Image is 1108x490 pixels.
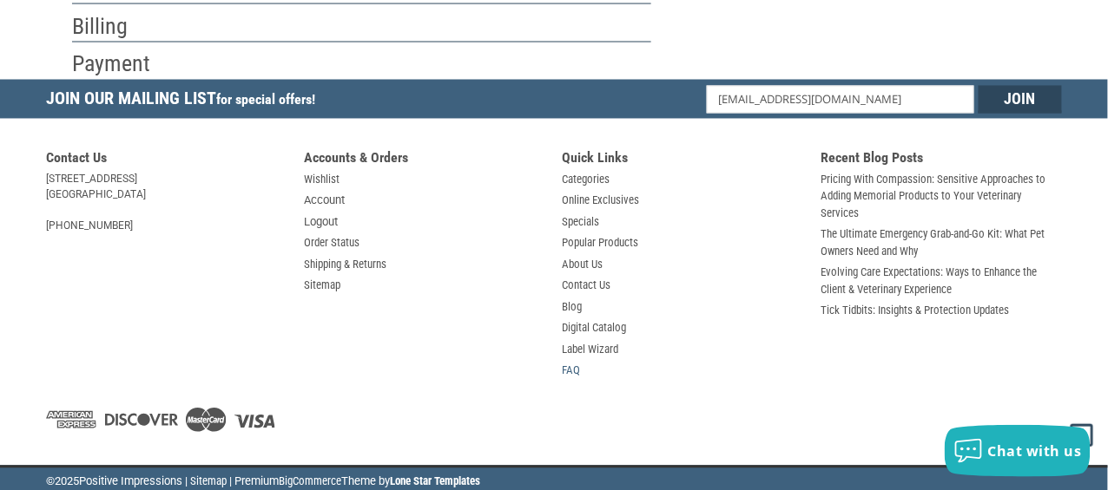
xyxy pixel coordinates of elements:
[945,425,1091,477] button: Chat with us
[821,265,1062,298] a: Evolving Care Expectations: Ways to Enhance the Client & Veterinary Experience
[72,50,174,79] h2: Payment
[304,150,545,172] h5: Accounts & Orders
[304,214,338,232] a: Logout
[563,193,640,210] a: Online Exclusives
[279,475,341,488] a: BigCommerce
[563,257,603,274] a: About Us
[72,12,174,41] h2: Billing
[304,172,340,189] a: Wishlist
[563,363,581,380] a: FAQ
[304,235,359,252] a: Order Status
[46,172,287,234] address: [STREET_ADDRESS] [GEOGRAPHIC_DATA] [PHONE_NUMBER]
[46,475,182,488] span: © Positive Impressions
[707,86,975,114] input: Email
[821,172,1062,223] a: Pricing With Compassion: Sensitive Approaches to Adding Memorial Products to Your Veterinary Serv...
[185,475,227,488] a: | Sitemap
[979,86,1062,114] input: Join
[563,342,619,359] a: Label Wizard
[390,475,480,488] a: Lone Star Templates
[563,320,627,337] a: Digital Catalog
[563,172,610,189] a: Categories
[304,257,386,274] a: Shipping & Returns
[304,193,345,210] a: Account
[563,278,611,295] a: Contact Us
[46,80,324,124] h5: Join Our Mailing List
[563,150,804,172] h5: Quick Links
[821,150,1062,172] h5: Recent Blog Posts
[55,475,79,488] span: 2025
[563,214,600,232] a: Specials
[563,299,583,317] a: Blog
[46,150,287,172] h5: Contact Us
[304,278,340,295] a: Sitemap
[988,441,1082,461] span: Chat with us
[563,235,639,252] a: Popular Products
[821,226,1062,260] a: The Ultimate Emergency Grab-and-Go Kit: What Pet Owners Need and Why
[216,92,315,108] span: for special offers!
[821,303,1009,320] a: Tick Tidbits: Insights & Protection Updates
